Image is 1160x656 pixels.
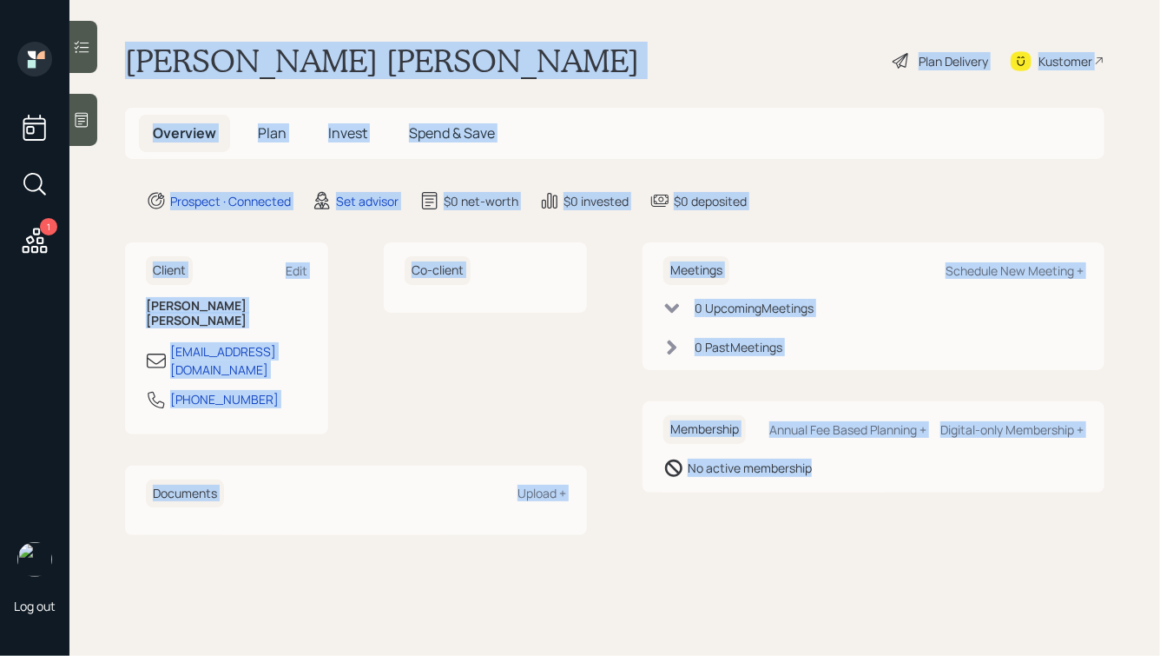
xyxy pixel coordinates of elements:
[695,338,782,356] div: 0 Past Meeting s
[146,480,224,508] h6: Documents
[517,485,566,501] div: Upload +
[153,123,216,142] span: Overview
[125,42,639,80] h1: [PERSON_NAME] [PERSON_NAME]
[14,598,56,614] div: Log out
[258,123,287,142] span: Plan
[409,123,495,142] span: Spend & Save
[170,390,279,408] div: [PHONE_NUMBER]
[40,218,57,235] div: 1
[170,342,307,379] div: [EMAIL_ADDRESS][DOMAIN_NAME]
[946,262,1084,279] div: Schedule New Meeting +
[1038,52,1092,70] div: Kustomer
[405,256,471,285] h6: Co-client
[688,459,812,477] div: No active membership
[564,192,629,210] div: $0 invested
[17,542,52,577] img: hunter_neumayer.jpg
[940,421,1084,438] div: Digital-only Membership +
[146,256,193,285] h6: Client
[444,192,518,210] div: $0 net-worth
[328,123,367,142] span: Invest
[286,262,307,279] div: Edit
[146,299,307,328] h6: [PERSON_NAME] [PERSON_NAME]
[695,299,814,317] div: 0 Upcoming Meeting s
[336,192,399,210] div: Set advisor
[674,192,747,210] div: $0 deposited
[170,192,291,210] div: Prospect · Connected
[769,421,926,438] div: Annual Fee Based Planning +
[663,256,729,285] h6: Meetings
[663,415,746,444] h6: Membership
[919,52,988,70] div: Plan Delivery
